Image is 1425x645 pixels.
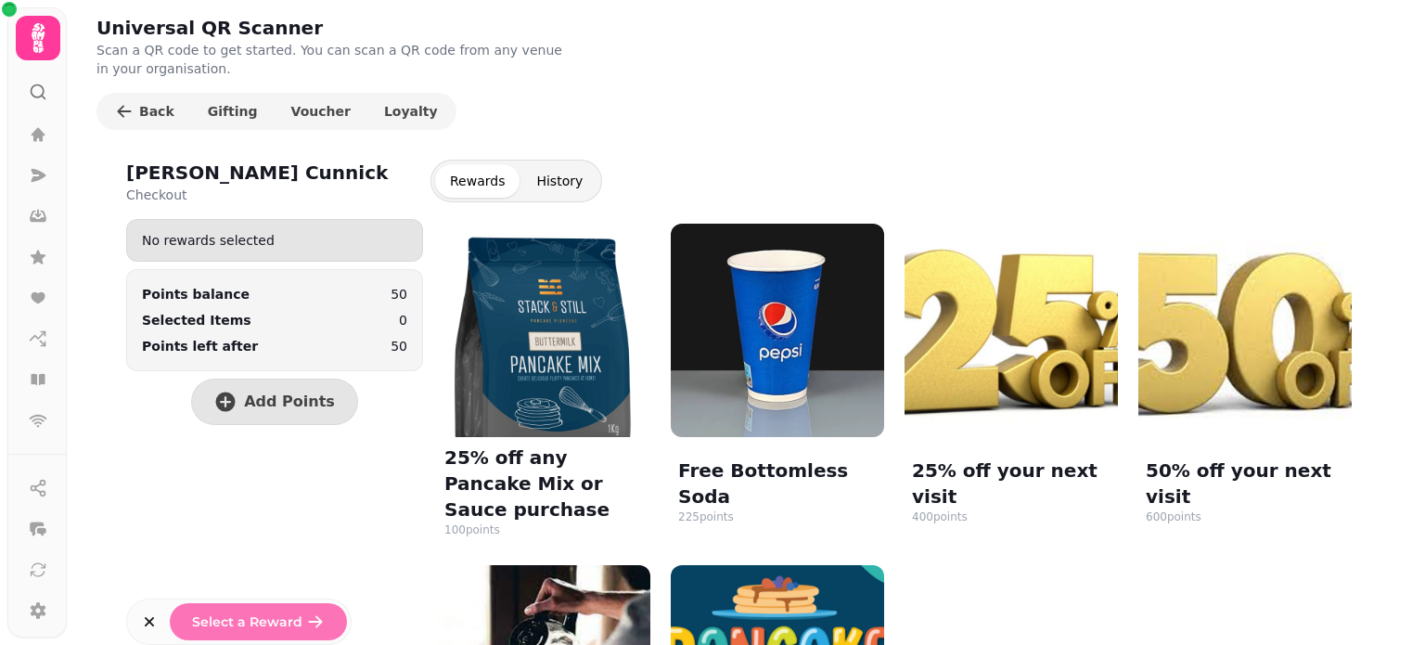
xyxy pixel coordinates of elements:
p: 0 [399,311,407,329]
p: 25% off your next visit [912,458,1110,510]
p: 50 [391,285,407,303]
button: Rewards [435,164,520,198]
button: Gifting [193,97,273,126]
span: Voucher [291,105,351,118]
button: History [521,164,597,198]
p: Points left after [142,337,258,355]
span: Gifting [208,105,258,118]
img: 25% off any Pancake Mix or Sauce purchase [437,224,650,437]
p: Free Bottomless Soda [678,458,877,510]
div: 225 points [678,510,734,524]
p: Checkout [126,186,388,204]
span: Back [139,105,174,118]
button: Loyalty [369,97,453,126]
p: 25% off any Pancake Mix or Sauce purchase [444,445,643,522]
p: Scan a QR code to get started. You can scan a QR code from any venue in your organisation. [96,41,571,78]
div: No rewards selected [127,224,422,257]
button: Voucher [276,97,366,126]
h2: Universal QR Scanner [96,15,453,41]
span: Add Points [244,394,335,409]
span: Loyalty [384,105,438,118]
button: Add Points [191,379,358,425]
p: Selected Items [142,311,251,329]
div: 400 points [912,510,968,524]
h2: [PERSON_NAME] Cunnick [126,160,388,186]
img: 50% off your next visit [1138,224,1352,437]
img: Free Bottomless Soda [671,224,884,437]
span: Select a Reward [192,615,302,628]
div: 100 points [444,522,500,537]
p: 50% off your next visit [1146,458,1344,510]
div: 600 points [1146,510,1201,524]
img: 25% off your next visit [905,224,1118,437]
div: Points balance [142,285,250,303]
button: Back [100,97,189,126]
p: 50 [391,337,407,355]
button: Select a Reward [170,603,347,640]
